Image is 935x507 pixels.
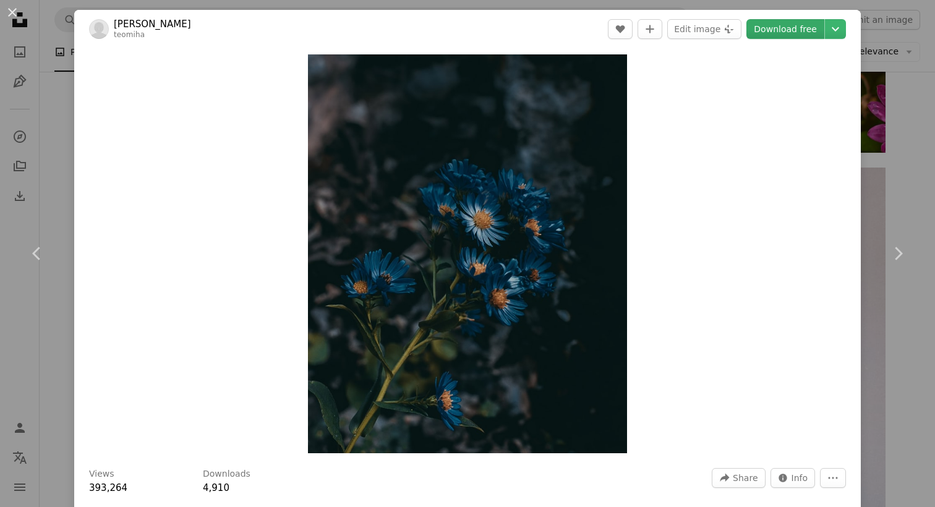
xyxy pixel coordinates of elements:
h3: Downloads [203,468,250,480]
button: Add to Collection [638,19,662,39]
span: Info [792,469,808,487]
h3: Views [89,468,114,480]
img: Go to Nuta Teodora's profile [89,19,109,39]
button: Stats about this image [771,468,816,488]
a: teomiha [114,30,145,39]
img: blue flowers in tilt shift lens [308,54,627,453]
a: [PERSON_NAME] [114,18,191,30]
button: Zoom in on this image [308,54,627,453]
a: Download free [746,19,824,39]
button: Edit image [667,19,741,39]
button: Choose download size [825,19,846,39]
button: More Actions [820,468,846,488]
span: Share [733,469,758,487]
span: 4,910 [203,482,229,493]
a: Next [861,194,935,313]
button: Like [608,19,633,39]
span: 393,264 [89,482,127,493]
button: Share this image [712,468,765,488]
